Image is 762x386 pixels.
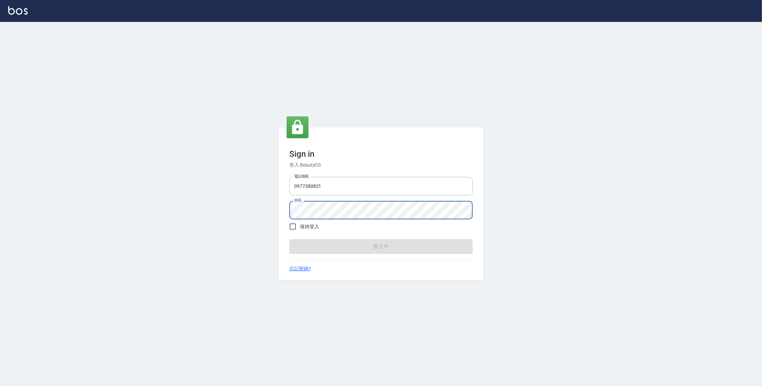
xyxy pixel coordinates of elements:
[289,149,473,159] h3: Sign in
[300,223,319,230] span: 保持登入
[294,174,308,179] label: 電話號碼
[289,162,473,169] h6: 登入 BeautyOS
[294,198,301,203] label: 密碼
[289,265,311,272] a: 忘記密碼?
[8,6,28,15] img: Logo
